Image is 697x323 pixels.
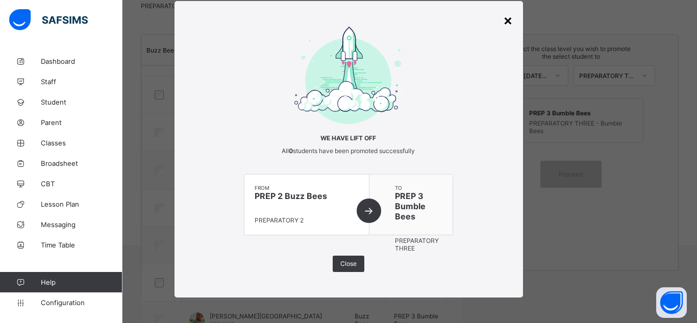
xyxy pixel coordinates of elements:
[289,147,293,155] b: 0
[41,139,122,147] span: Classes
[41,278,122,286] span: Help
[41,241,122,249] span: Time Table
[41,118,122,127] span: Parent
[340,260,357,267] span: Close
[41,98,122,106] span: Student
[244,134,453,142] span: We have lift off
[41,200,122,208] span: Lesson Plan
[255,191,359,201] span: PREP 2 Buzz Bees
[41,299,122,307] span: Configuration
[255,216,304,224] span: PREPARATORY 2
[9,9,88,31] img: safsims
[395,191,442,221] span: PREP 3 Bumble Bees
[395,237,439,252] span: PREPARATORY THREE
[395,185,442,191] span: to
[294,27,403,124] img: take-off-complete.1ce1a4aa937d04e8611fc73cc7ee0ef8.svg
[41,57,122,65] span: Dashboard
[503,11,513,29] div: ×
[41,220,122,229] span: Messaging
[41,180,122,188] span: CBT
[656,287,687,318] button: Open asap
[41,159,122,167] span: Broadsheet
[255,185,359,191] span: from
[282,147,415,155] span: All students have been promoted successfully
[41,78,122,86] span: Staff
